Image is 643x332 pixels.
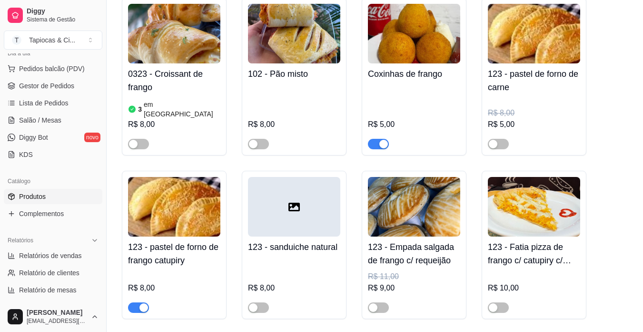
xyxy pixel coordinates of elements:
a: DiggySistema de Gestão [4,4,102,27]
article: 3 [138,104,142,114]
a: KDS [4,147,102,162]
div: R$ 8,00 [488,107,580,119]
div: R$ 5,00 [488,119,580,130]
h4: 102 - Pão misto [248,67,340,81]
h4: 123 - sanduiche natural [248,240,340,254]
span: Sistema de Gestão [27,16,99,23]
span: [PERSON_NAME] [27,309,87,317]
a: Diggy Botnovo [4,130,102,145]
div: Catálogo [4,174,102,189]
div: R$ 5,00 [368,119,460,130]
img: product-image [128,4,220,63]
div: R$ 11,00 [368,271,460,282]
span: Diggy Bot [19,133,48,142]
span: Gestor de Pedidos [19,81,74,91]
h4: 123 - Fatia pizza de frango c/ catupiry c/ borda [488,240,580,267]
h4: 123 - pastel de forno de carne [488,67,580,94]
span: Pedidos balcão (PDV) [19,64,85,73]
img: product-image [128,177,220,237]
a: Produtos [4,189,102,204]
span: Relatório de mesas [19,285,77,295]
a: Relatórios de vendas [4,248,102,263]
img: product-image [368,177,460,237]
div: R$ 8,00 [248,282,340,294]
div: Dia a dia [4,46,102,61]
a: Relatório de fidelidadenovo [4,300,102,315]
a: Relatório de mesas [4,282,102,298]
span: Salão / Mesas [19,115,61,125]
a: Complementos [4,206,102,221]
span: KDS [19,150,33,159]
div: R$ 8,00 [248,119,340,130]
img: product-image [488,4,580,63]
span: Produtos [19,192,46,201]
div: Tapiocas & Ci ... [29,35,75,45]
span: Lista de Pedidos [19,98,69,108]
button: Select a team [4,31,102,50]
h4: 123 - pastel de forno de frango catupiry [128,240,220,267]
div: R$ 8,00 [128,119,220,130]
button: [PERSON_NAME][EMAIL_ADDRESS][DOMAIN_NAME] [4,305,102,328]
span: Complementos [19,209,64,218]
span: Relatório de clientes [19,268,79,278]
a: Lista de Pedidos [4,95,102,111]
div: R$ 9,00 [368,282,460,294]
span: [EMAIL_ADDRESS][DOMAIN_NAME] [27,317,87,325]
h4: 0323 - Croissant de frango [128,67,220,94]
div: R$ 10,00 [488,282,580,294]
article: em [GEOGRAPHIC_DATA] [144,100,220,119]
h4: Coxinhas de frango [368,67,460,81]
a: Relatório de clientes [4,265,102,280]
a: Salão / Mesas [4,113,102,128]
div: R$ 8,00 [128,282,220,294]
a: Gestor de Pedidos [4,78,102,93]
img: product-image [488,177,580,237]
span: Relatórios de vendas [19,251,82,260]
span: T [12,35,21,45]
h4: 123 - Empada salgada de frango c/ requeijão [368,240,460,267]
span: Diggy [27,7,99,16]
img: product-image [248,4,340,63]
span: Relatórios [8,237,33,244]
img: product-image [368,4,460,63]
button: Pedidos balcão (PDV) [4,61,102,76]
